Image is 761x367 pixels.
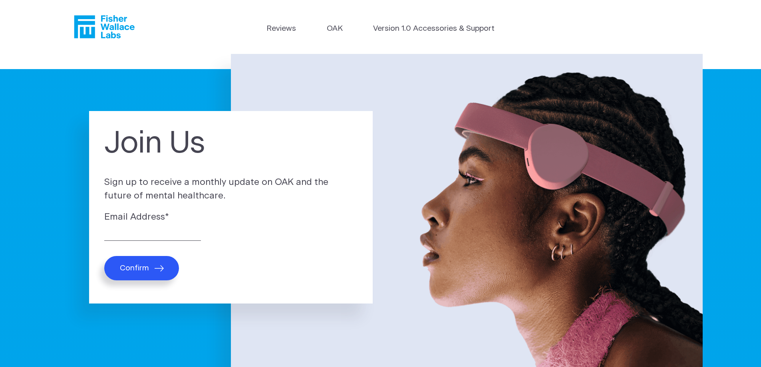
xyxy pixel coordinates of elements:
[266,23,296,35] a: Reviews
[104,176,358,202] p: Sign up to receive a monthly update on OAK and the future of mental healthcare.
[373,23,495,35] a: Version 1.0 Accessories & Support
[104,126,358,161] h1: Join Us
[120,264,149,273] span: Confirm
[104,210,358,224] label: Email Address
[74,15,135,38] a: Fisher Wallace
[104,256,179,280] button: Confirm
[327,23,343,35] a: OAK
